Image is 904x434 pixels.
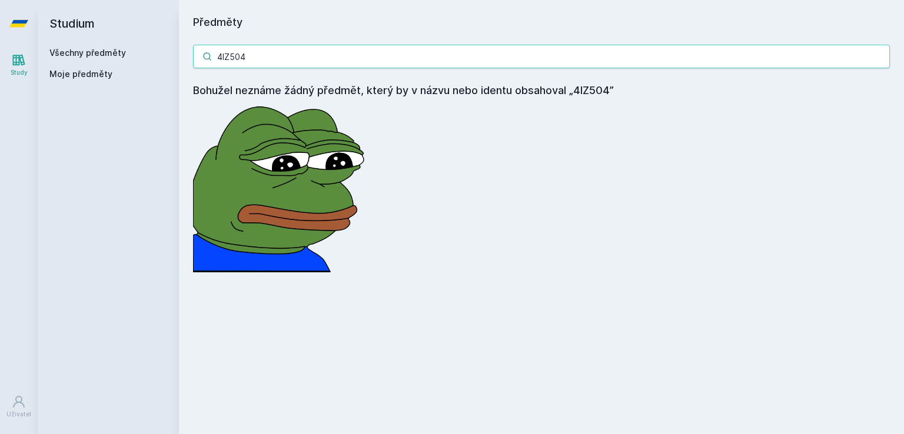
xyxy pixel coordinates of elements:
span: Moje předměty [49,68,112,80]
div: Uživatel [6,410,31,419]
input: Název nebo ident předmětu… [193,45,890,68]
img: error_picture.png [193,99,370,272]
div: Study [11,68,28,77]
a: Všechny předměty [49,48,126,58]
h4: Bohužel neznáme žádný předmět, který by v názvu nebo identu obsahoval „4IZ504” [193,82,890,99]
a: Study [2,47,35,83]
a: Uživatel [2,389,35,425]
h1: Předměty [193,14,890,31]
